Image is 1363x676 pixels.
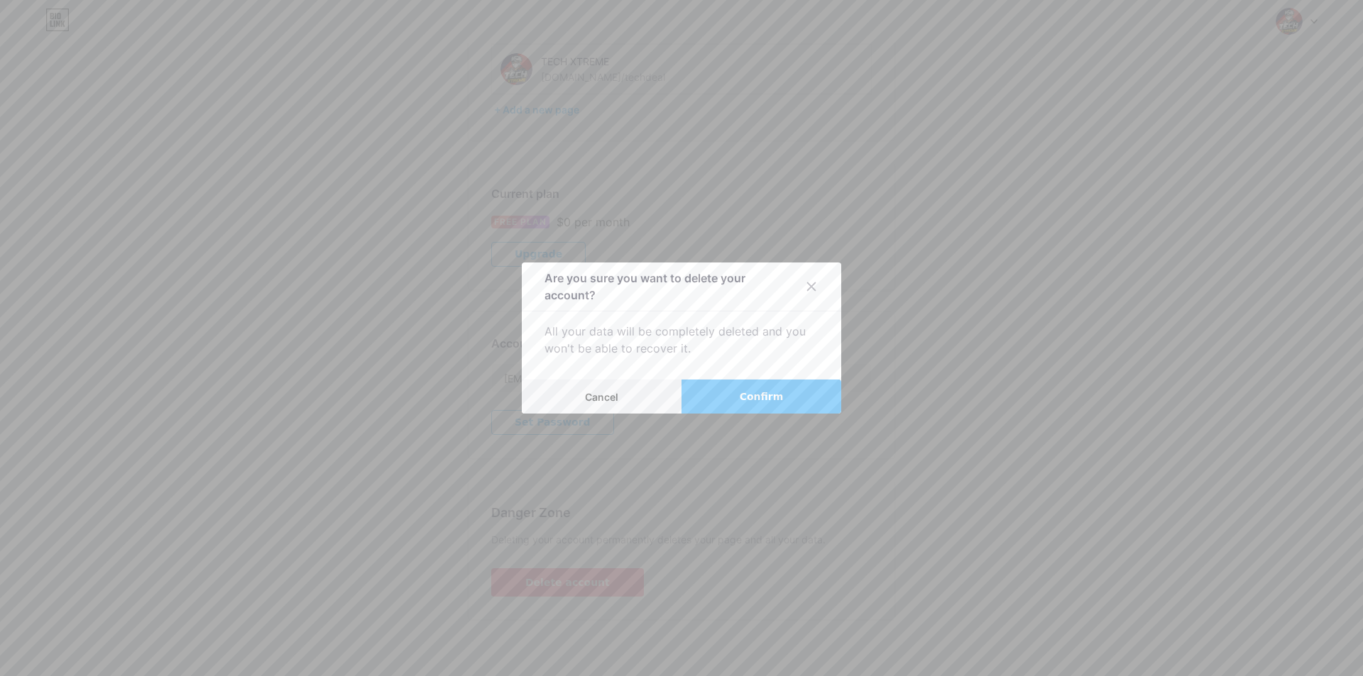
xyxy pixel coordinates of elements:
[585,391,618,403] span: Cancel
[740,389,784,404] span: Confirm
[544,323,819,357] div: All your data will be completely deleted and you won't be able to recover it.
[522,379,681,414] button: Cancel
[681,379,841,414] button: Confirm
[544,270,799,304] div: Are you sure you want to delete your account?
